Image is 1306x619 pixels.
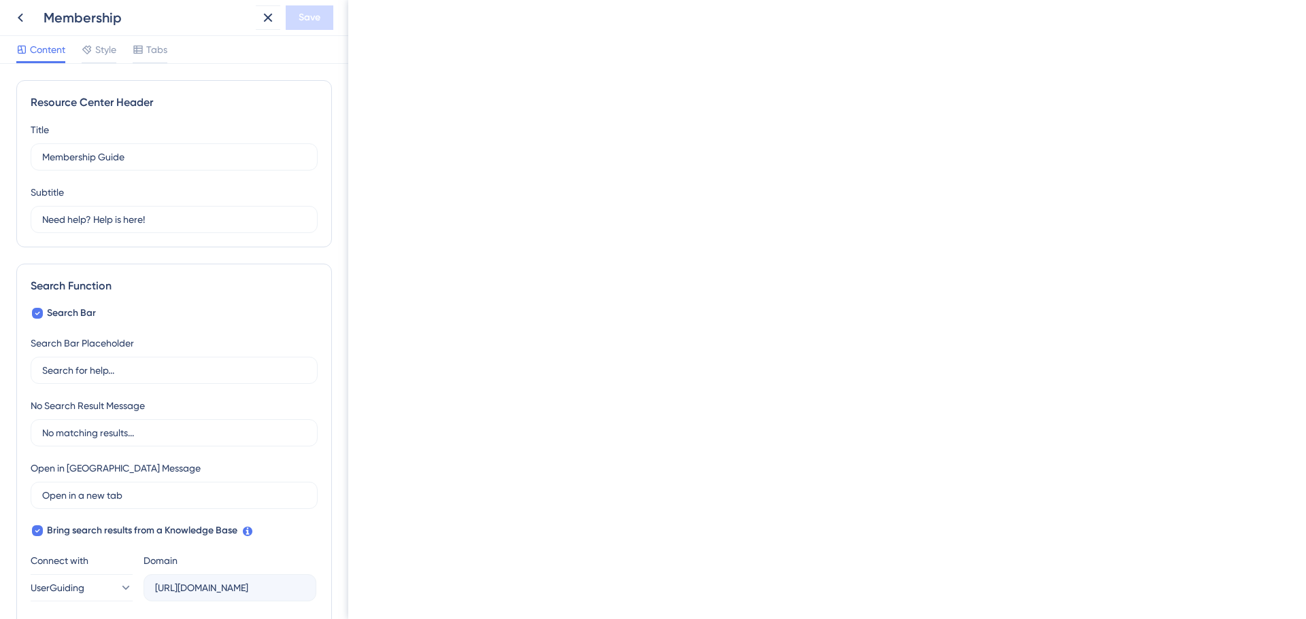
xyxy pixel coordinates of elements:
[31,552,133,569] div: Connect with
[42,212,306,227] input: Description
[31,122,49,138] div: Title
[44,8,250,27] div: Membership
[31,335,134,351] div: Search Bar Placeholder
[42,425,306,440] input: No matching results...
[30,41,65,58] span: Content
[47,305,96,321] span: Search Bar
[299,10,320,26] span: Save
[286,5,333,30] button: Save
[31,94,318,111] div: Resource Center Header
[31,278,318,294] div: Search Function
[31,580,84,596] span: UserGuiding
[146,41,167,58] span: Tabs
[31,460,201,476] div: Open in [GEOGRAPHIC_DATA] Message
[42,363,306,378] input: Search for help...
[155,580,305,595] input: company.help.userguiding.com
[42,488,306,503] input: Open in a new tab
[144,552,178,569] div: Domain
[47,523,237,539] span: Bring search results from a Knowledge Base
[31,184,64,200] div: Subtitle
[42,149,306,164] input: Title
[31,397,145,414] div: No Search Result Message
[95,41,116,58] span: Style
[31,574,133,601] button: UserGuiding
